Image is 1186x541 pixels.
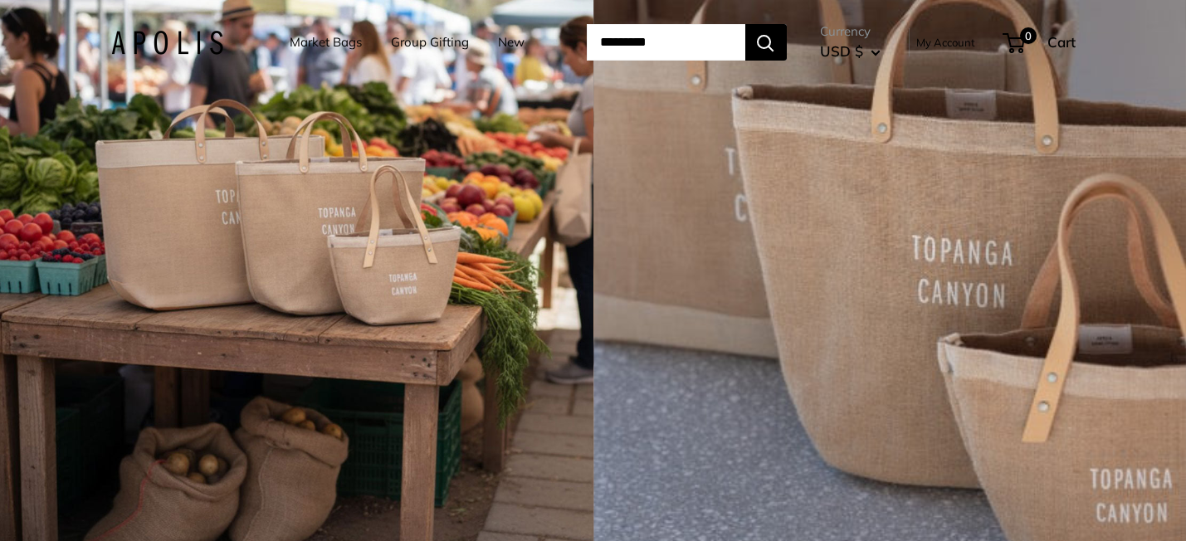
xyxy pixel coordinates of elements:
button: Search [745,24,787,61]
a: Group Gifting [391,31,469,54]
img: Apolis [111,31,223,55]
a: New [498,31,525,54]
input: Search... [587,24,745,61]
span: 0 [1019,27,1036,44]
span: Currency [820,20,881,43]
a: My Account [916,32,975,52]
a: 0 Cart [1004,29,1076,56]
span: USD $ [820,42,863,60]
a: Market Bags [290,31,362,54]
span: Cart [1047,33,1076,51]
button: USD $ [820,38,881,65]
